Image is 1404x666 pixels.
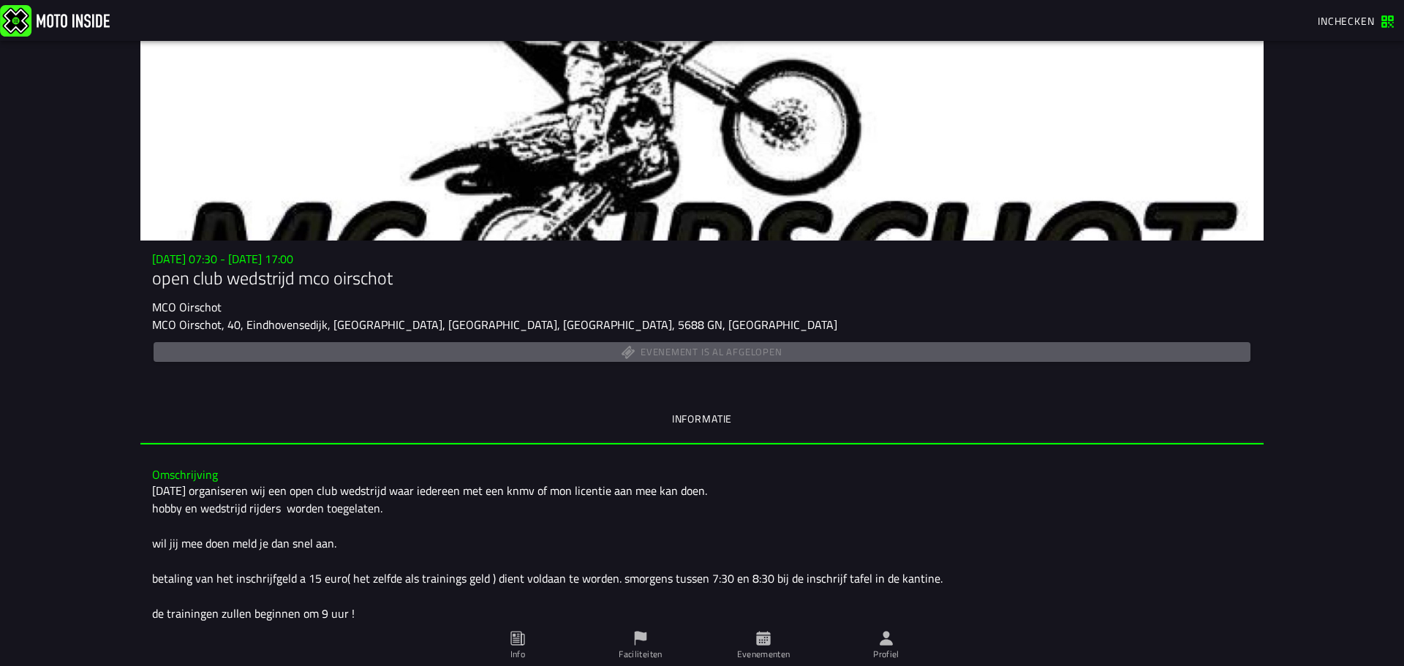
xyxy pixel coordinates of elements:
[510,648,525,661] ion-label: Info
[737,648,790,661] ion-label: Evenementen
[152,316,837,333] ion-text: MCO Oirschot, 40, Eindhovensedijk, [GEOGRAPHIC_DATA], [GEOGRAPHIC_DATA], [GEOGRAPHIC_DATA], 5688 ...
[1310,8,1401,33] a: Inchecken
[873,648,899,661] ion-label: Profiel
[152,266,1252,290] h1: open club wedstrijd mco oirschot
[152,468,1252,482] h3: Omschrijving
[619,648,662,661] ion-label: Faciliteiten
[152,298,222,316] ion-text: MCO Oirschot
[152,482,1252,657] div: [DATE] organiseren wij een open club wedstrijd waar iedereen met een knmv of mon licentie aan mee...
[152,252,1252,266] h3: [DATE] 07:30 - [DATE] 17:00
[1318,13,1375,29] span: Inchecken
